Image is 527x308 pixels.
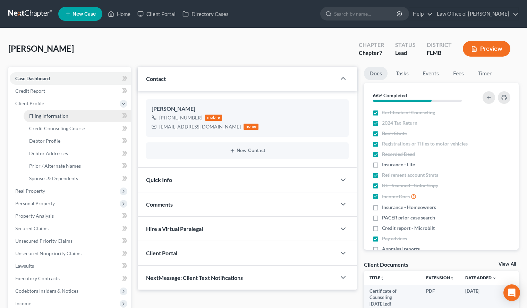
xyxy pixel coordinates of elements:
[382,130,407,137] span: Bank Stmts
[24,122,131,135] a: Credit Counseling Course
[395,49,416,57] div: Lead
[334,7,398,20] input: Search by name...
[10,222,131,235] a: Secured Claims
[29,138,60,144] span: Debtor Profile
[450,276,454,280] i: unfold_more
[373,92,407,98] strong: 66% Completed
[382,109,435,116] span: Certificate of Counseling
[10,210,131,222] a: Property Analysis
[205,115,222,121] div: mobile
[146,201,173,208] span: Comments
[29,150,68,156] span: Debtor Addresses
[15,238,73,244] span: Unsecured Priority Claims
[395,41,416,49] div: Status
[382,214,435,221] span: PACER prior case search
[382,245,420,252] span: Appraisal reports
[15,275,60,281] span: Executory Contracts
[146,176,172,183] span: Quick Info
[382,172,438,178] span: Retirement account Stmts
[380,276,384,280] i: unfold_more
[73,11,96,17] span: New Case
[409,8,433,20] a: Help
[15,288,78,294] span: Codebtors Insiders & Notices
[10,247,131,260] a: Unsecured Nonpriority Claims
[369,275,384,280] a: Titleunfold_more
[244,124,259,130] div: home
[364,67,388,80] a: Docs
[427,49,452,57] div: FLMB
[426,275,454,280] a: Extensionunfold_more
[10,85,131,97] a: Credit Report
[24,172,131,185] a: Spouses & Dependents
[382,151,415,158] span: Recorded Deed
[447,67,469,80] a: Fees
[179,8,232,20] a: Directory Cases
[24,147,131,160] a: Debtor Addresses
[15,200,55,206] span: Personal Property
[29,163,81,169] span: Prior / Alternate Names
[15,263,34,269] span: Lawsuits
[382,204,436,211] span: Insurance - Homeowners
[10,72,131,85] a: Case Dashboard
[417,67,444,80] a: Events
[359,49,384,57] div: Chapter
[24,110,131,122] a: Filing Information
[15,213,54,219] span: Property Analysis
[146,274,243,281] span: NextMessage: Client Text Notifications
[503,284,520,301] div: Open Intercom Messenger
[499,262,516,267] a: View All
[492,276,496,280] i: expand_more
[146,250,177,256] span: Client Portal
[10,260,131,272] a: Lawsuits
[382,119,417,126] span: 2024 Tax Return
[146,75,166,82] span: Contact
[10,272,131,285] a: Executory Contracts
[146,225,203,232] span: Hire a Virtual Paralegal
[29,175,78,181] span: Spouses & Dependents
[159,114,202,121] div: [PHONE_NUMBER]
[427,41,452,49] div: District
[15,88,45,94] span: Credit Report
[382,225,435,232] span: Credit report - Microbilt
[15,300,31,306] span: Income
[152,105,343,113] div: [PERSON_NAME]
[15,75,50,81] span: Case Dashboard
[463,41,510,57] button: Preview
[29,113,68,119] span: Filing Information
[159,123,241,130] div: [EMAIL_ADDRESS][DOMAIN_NAME]
[24,135,131,147] a: Debtor Profile
[382,161,415,168] span: Insurance - Life
[390,67,414,80] a: Tasks
[359,41,384,49] div: Chapter
[10,235,131,247] a: Unsecured Priority Claims
[104,8,134,20] a: Home
[15,225,49,231] span: Secured Claims
[15,100,44,106] span: Client Profile
[382,140,468,147] span: Registrations or Titles to motor vehicles
[152,148,343,153] button: New Contact
[29,125,85,131] span: Credit Counseling Course
[433,8,518,20] a: Law Office of [PERSON_NAME]
[24,160,131,172] a: Prior / Alternate Names
[364,261,408,268] div: Client Documents
[15,250,82,256] span: Unsecured Nonpriority Claims
[382,193,410,200] span: Income Docs
[379,49,382,56] span: 7
[134,8,179,20] a: Client Portal
[382,235,407,242] span: Pay advices
[15,188,45,194] span: Real Property
[8,43,74,53] span: [PERSON_NAME]
[472,67,497,80] a: Timer
[382,182,438,189] span: DL - Scanned - Color Copy
[465,275,496,280] a: Date Added expand_more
